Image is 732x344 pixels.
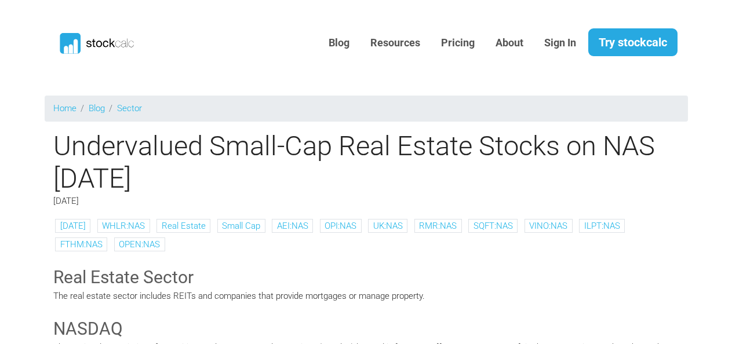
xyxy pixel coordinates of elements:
[373,221,403,231] a: UK:NAS
[53,317,679,341] h3: NASDAQ
[474,221,513,231] a: SQFT:NAS
[53,196,79,206] span: [DATE]
[325,221,356,231] a: OPI:NAS
[588,28,678,56] a: Try stockcalc
[45,130,688,195] h1: Undervalued Small-Cap Real Estate Stocks on NAS [DATE]
[536,29,585,57] a: Sign In
[162,221,206,231] a: Real Estate
[320,29,358,57] a: Blog
[584,221,620,231] a: ILPT:NAS
[222,221,260,231] a: Small Cap
[529,221,567,231] a: VINO:NAS
[45,96,688,122] nav: breadcrumb
[432,29,483,57] a: Pricing
[487,29,532,57] a: About
[60,221,86,231] a: [DATE]
[53,290,679,303] p: The real estate sector includes REITs and companies that provide mortgages or manage property.
[277,221,308,231] a: AEI:NAS
[60,239,103,250] a: FTHM:NAS
[419,221,457,231] a: RMR:NAS
[117,103,142,114] a: Sector
[102,221,145,231] a: WHLR:NAS
[119,239,160,250] a: OPEN:NAS
[89,103,105,114] a: Blog
[53,103,77,114] a: Home
[362,29,429,57] a: Resources
[53,265,679,290] h3: Real Estate Sector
